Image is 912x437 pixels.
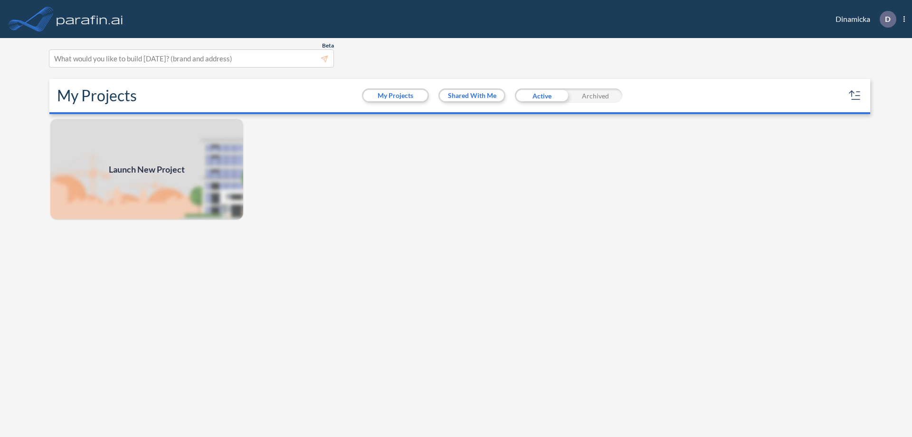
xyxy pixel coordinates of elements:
[569,88,622,103] div: Archived
[109,163,185,176] span: Launch New Project
[322,42,334,49] span: Beta
[515,88,569,103] div: Active
[885,15,891,23] p: D
[57,87,137,105] h2: My Projects
[440,90,504,101] button: Shared With Me
[847,88,863,103] button: sort
[49,118,244,221] img: add
[363,90,427,101] button: My Projects
[49,118,244,221] a: Launch New Project
[821,11,905,28] div: Dinamicka
[55,10,125,29] img: logo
